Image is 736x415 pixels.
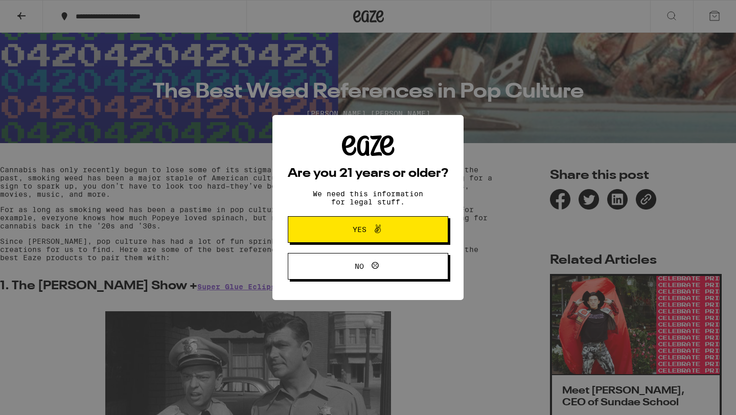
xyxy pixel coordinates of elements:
[353,226,366,233] span: Yes
[288,168,448,180] h2: Are you 21 years or older?
[288,216,448,243] button: Yes
[288,253,448,280] button: No
[304,190,432,206] p: We need this information for legal stuff.
[355,263,364,270] span: No
[6,7,74,15] span: Hi. Need any help?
